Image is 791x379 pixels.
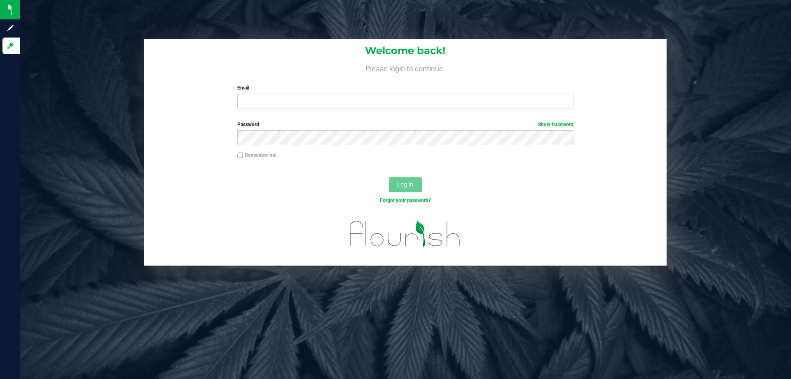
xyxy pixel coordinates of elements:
[340,213,470,255] img: flourish_logo.svg
[6,24,14,32] inline-svg: Sign up
[389,177,422,192] button: Log In
[538,122,573,127] a: Show Password
[237,153,243,158] input: Remember me
[237,151,276,159] label: Remember me
[237,84,573,92] label: Email
[397,181,413,188] span: Log In
[380,198,431,203] a: Forgot your password?
[144,45,667,56] h1: Welcome back!
[237,122,259,127] span: Password
[6,42,14,50] inline-svg: Log in
[144,63,667,73] h4: Please login to continue.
